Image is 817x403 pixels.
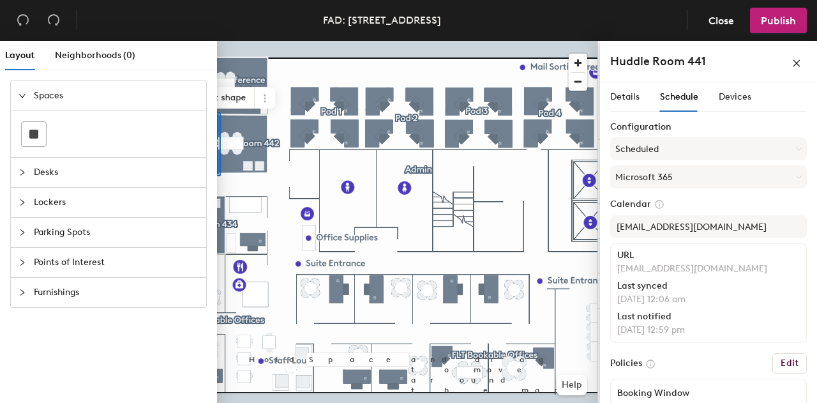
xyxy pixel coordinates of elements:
[19,169,26,176] span: collapsed
[19,259,26,266] span: collapsed
[34,158,199,187] span: Desks
[10,8,36,33] button: Undo (⌘ + Z)
[17,13,29,26] span: undo
[660,91,698,102] span: Schedule
[617,388,800,399] div: Booking Window
[610,165,807,188] button: Microsoft 365
[698,8,745,33] button: Close
[750,8,807,33] button: Publish
[772,353,807,374] button: Edit
[193,87,255,109] span: Edit shape
[19,289,26,296] span: collapsed
[719,91,751,102] span: Devices
[792,59,801,68] span: close
[34,81,199,110] span: Spaces
[34,188,199,217] span: Lockers
[19,229,26,236] span: collapsed
[617,281,800,291] div: Last synced
[617,324,800,336] p: [DATE] 12:59 pm
[781,358,798,369] h6: Edit
[41,8,66,33] button: Redo (⌘ + ⇧ + Z)
[610,53,706,70] h4: Huddle Room 441
[34,278,199,307] span: Furnishings
[617,250,800,261] div: URL
[55,50,135,61] span: Neighborhoods (0)
[557,375,587,395] button: Help
[610,137,807,160] button: Scheduled
[610,215,807,238] input: Add calendar email
[617,263,800,275] p: [EMAIL_ADDRESS][DOMAIN_NAME]
[617,312,800,322] div: Last notified
[761,15,796,27] span: Publish
[610,199,807,210] label: Calendar
[610,122,807,132] label: Configuration
[610,91,640,102] span: Details
[34,218,199,247] span: Parking Spots
[34,248,199,277] span: Points of Interest
[610,358,642,369] label: Policies
[617,294,800,305] p: [DATE] 12:06 am
[708,15,734,27] span: Close
[5,50,34,61] span: Layout
[323,12,441,28] div: FAD: [STREET_ADDRESS]
[19,92,26,100] span: expanded
[19,199,26,206] span: collapsed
